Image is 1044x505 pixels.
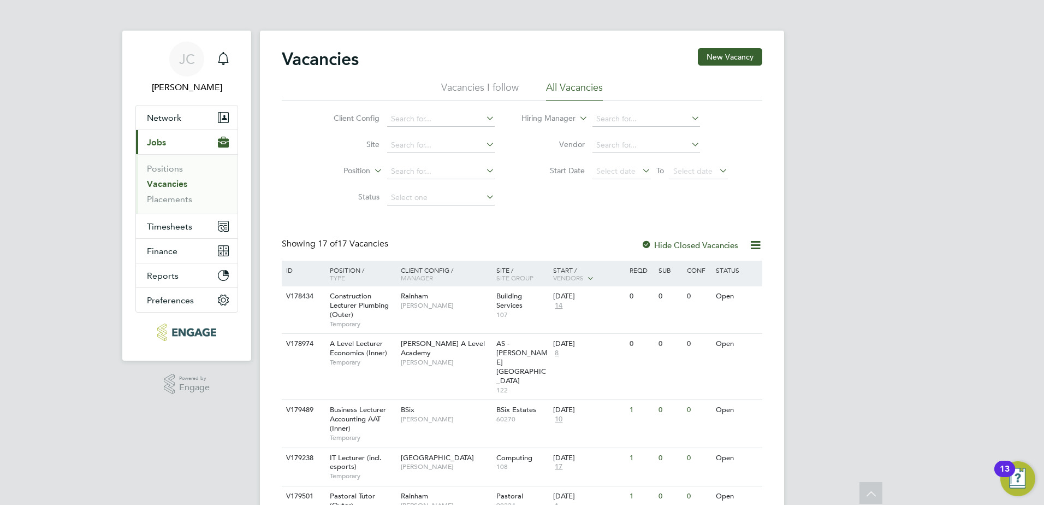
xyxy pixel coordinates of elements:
[627,261,655,279] div: Reqd
[283,334,322,354] div: V178974
[147,194,192,204] a: Placements
[387,164,495,179] input: Search for...
[401,491,428,501] span: Rainham
[179,383,210,392] span: Engage
[553,462,564,472] span: 17
[513,113,576,124] label: Hiring Manager
[147,179,187,189] a: Vacancies
[496,291,523,310] span: Building Services
[401,453,474,462] span: [GEOGRAPHIC_DATA]
[330,453,382,472] span: IT Lecturer (incl. esports)
[546,81,603,101] li: All Vacancies
[283,286,322,307] div: V178434
[496,405,536,414] span: BSix Estates
[317,192,379,202] label: Status
[627,400,655,420] div: 1
[553,349,560,358] span: 8
[136,105,238,130] button: Network
[136,263,238,287] button: Reports
[283,261,322,279] div: ID
[592,138,700,153] input: Search for...
[553,273,584,282] span: Vendors
[684,261,713,279] div: Conf
[401,273,433,282] span: Manager
[147,113,181,123] span: Network
[713,334,761,354] div: Open
[147,246,177,256] span: Finance
[553,339,624,349] div: [DATE]
[322,261,398,287] div: Position /
[627,286,655,307] div: 0
[553,415,564,424] span: 10
[164,374,210,395] a: Powered byEngage
[122,31,251,361] nav: Main navigation
[147,221,192,232] span: Timesheets
[656,400,684,420] div: 0
[553,454,624,463] div: [DATE]
[147,271,179,281] span: Reports
[496,339,548,385] span: AS - [PERSON_NAME][GEOGRAPHIC_DATA]
[684,400,713,420] div: 0
[318,238,337,249] span: 17 of
[656,261,684,279] div: Sub
[282,48,359,70] h2: Vacancies
[135,81,238,94] span: James Carey
[136,154,238,214] div: Jobs
[553,406,624,415] div: [DATE]
[684,448,713,468] div: 0
[330,405,386,433] span: Business Lecturer Accounting AAT (Inner)
[553,492,624,501] div: [DATE]
[387,190,495,205] input: Select one
[592,111,700,127] input: Search for...
[656,448,684,468] div: 0
[401,291,428,301] span: Rainham
[496,310,548,319] span: 107
[713,286,761,307] div: Open
[641,240,738,250] label: Hide Closed Vacancies
[522,139,585,149] label: Vendor
[496,462,548,471] span: 108
[330,291,389,319] span: Construction Lecturer Plumbing (Outer)
[283,448,322,468] div: V179238
[147,163,183,174] a: Positions
[330,472,395,480] span: Temporary
[317,113,379,123] label: Client Config
[441,81,519,101] li: Vacancies I follow
[496,273,533,282] span: Site Group
[330,320,395,328] span: Temporary
[387,138,495,153] input: Search for...
[401,339,485,357] span: [PERSON_NAME] A Level Academy
[627,334,655,354] div: 0
[282,238,390,250] div: Showing
[653,163,667,178] span: To
[550,261,627,288] div: Start /
[627,448,655,468] div: 1
[147,137,166,148] span: Jobs
[318,238,388,249] span: 17 Vacancies
[684,334,713,354] div: 0
[401,405,414,414] span: BSix
[713,261,761,279] div: Status
[135,324,238,341] a: Go to home page
[684,286,713,307] div: 0
[698,48,762,66] button: New Vacancy
[283,400,322,420] div: V179489
[330,339,387,357] span: A Level Lecturer Economics (Inner)
[135,42,238,94] a: JC[PERSON_NAME]
[330,273,345,282] span: Type
[1000,461,1035,496] button: Open Resource Center, 13 new notifications
[330,358,395,367] span: Temporary
[317,139,379,149] label: Site
[496,386,548,395] span: 122
[553,292,624,301] div: [DATE]
[596,166,636,176] span: Select date
[179,52,195,66] span: JC
[147,295,194,306] span: Preferences
[136,239,238,263] button: Finance
[673,166,713,176] span: Select date
[1000,469,1010,483] div: 13
[136,130,238,154] button: Jobs
[307,166,370,177] label: Position
[401,358,491,367] span: [PERSON_NAME]
[553,301,564,310] span: 14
